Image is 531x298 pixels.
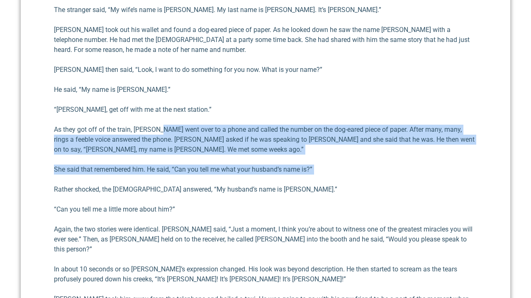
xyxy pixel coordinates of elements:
p: As they got off of the train, [PERSON_NAME] went over to a phone and called the number on the dog... [54,125,477,155]
p: “[PERSON_NAME], get off with me at the next station.” [54,105,477,115]
p: [PERSON_NAME] then said, “Look, I want to do something for you now. What is your name?” [54,65,477,75]
p: In about 10 seconds or so [PERSON_NAME]’s expression changed. His look was beyond description. He... [54,264,477,284]
p: “Can you tell me a little more about him?” [54,204,477,214]
p: Again, the two stories were identical. [PERSON_NAME] said, “Just a moment, I think you’re about t... [54,224,477,254]
p: He said, “My name is [PERSON_NAME].” [54,85,477,95]
p: [PERSON_NAME] took out his wallet and found a dog-eared piece of paper. As he looked down he saw ... [54,25,477,55]
p: The stranger said, “My wife’s name is [PERSON_NAME]. My last name is [PERSON_NAME]. It’s [PERSON_... [54,5,477,15]
p: She said that remembered him. He said, “Can you tell me what your husband’s name is?” [54,165,477,175]
p: Rather shocked, the [DEMOGRAPHIC_DATA] answered, “My husband’s name is [PERSON_NAME].” [54,185,477,195]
